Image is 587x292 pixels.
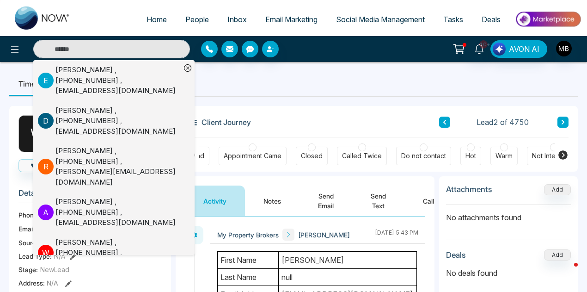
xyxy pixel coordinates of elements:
button: Send Text [352,186,404,216]
span: People [185,15,209,24]
button: Activity [185,186,245,216]
span: AVON AI [509,43,539,55]
div: [PERSON_NAME] , [PHONE_NUMBER] , [EMAIL_ADDRESS][DOMAIN_NAME] [55,197,181,228]
div: Do not contact [401,151,446,161]
span: My Property Brokers [217,230,279,240]
a: Tasks [434,11,472,28]
span: Email Marketing [265,15,318,24]
button: Add [544,249,571,261]
div: Called Twice [342,151,382,161]
span: [PERSON_NAME] [298,230,350,240]
div: [PERSON_NAME] , [PHONE_NUMBER] , [EMAIL_ADDRESS][DOMAIN_NAME] [55,65,181,96]
a: Email Marketing [256,11,327,28]
span: NewLead [40,265,69,274]
span: Address: [18,278,58,288]
span: Source: [18,238,42,248]
div: Not Interested [532,151,575,161]
span: Social Media Management [336,15,425,24]
h3: Client Journey [185,115,251,129]
span: N/A [47,279,58,287]
p: No deals found [446,267,571,279]
p: R [38,159,54,174]
h3: Attachments [446,185,492,194]
span: Inbox [227,15,247,24]
button: Call [18,159,63,172]
button: Notes [245,186,300,216]
img: Market-place.gif [514,9,581,30]
iframe: Intercom live chat [556,261,578,283]
h3: Deals [446,250,466,260]
span: Add [544,185,571,193]
button: Send Email [300,186,352,216]
p: D [38,113,54,129]
a: 10+ [468,40,490,56]
p: No attachments found [446,205,571,223]
li: Timeline [9,71,57,96]
span: Stage: [18,265,38,274]
div: [DATE] 5:43 PM [375,229,418,241]
img: User Avatar [556,41,572,56]
div: [PERSON_NAME] , [PHONE_NUMBER] , [PERSON_NAME][EMAIL_ADDRESS][DOMAIN_NAME] [55,146,181,187]
span: N/A [54,251,65,261]
a: Inbox [218,11,256,28]
button: AVON AI [490,40,547,58]
span: Deals [482,15,501,24]
div: [PERSON_NAME] , [PHONE_NUMBER] , [EMAIL_ADDRESS][DOMAIN_NAME] [55,237,181,269]
img: Lead Flow [493,43,506,56]
span: Tasks [443,15,463,24]
a: Home [137,11,176,28]
a: Deals [472,11,510,28]
a: Social Media Management [327,11,434,28]
p: W [38,245,54,261]
span: Lead Type: [18,251,52,261]
span: Phone: [18,210,39,220]
img: Nova CRM Logo [15,6,70,30]
span: Email: [18,224,36,234]
div: Hot [465,151,476,161]
p: A [38,205,54,220]
div: Warm [495,151,513,161]
span: 10+ [479,40,488,49]
button: Add [544,184,571,195]
h3: Details [18,188,162,203]
button: Call [404,186,452,216]
div: Appointment Came [224,151,281,161]
p: E [38,73,54,88]
span: Home [147,15,167,24]
a: People [176,11,218,28]
div: W [18,115,55,152]
span: Lead 2 of 4750 [477,117,529,128]
div: [PERSON_NAME] , [PHONE_NUMBER] , [EMAIL_ADDRESS][DOMAIN_NAME] [55,106,181,137]
div: Closed [301,151,323,161]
